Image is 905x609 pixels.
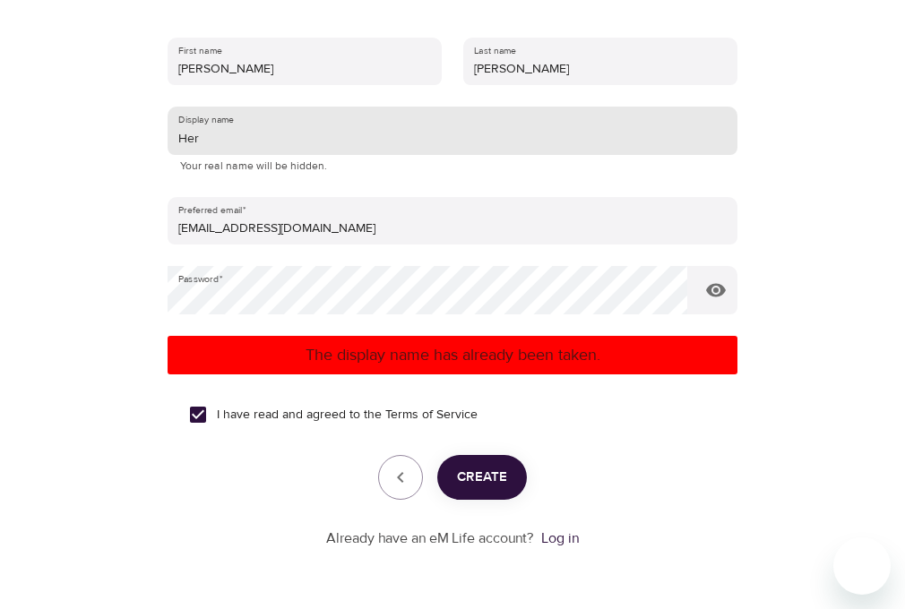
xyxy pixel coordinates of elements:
[385,406,478,425] a: Terms of Service
[541,529,579,547] a: Log in
[217,406,478,425] span: I have read and agreed to the
[326,528,534,549] p: Already have an eM Life account?
[437,455,527,500] button: Create
[180,158,725,176] p: Your real name will be hidden.
[833,537,891,595] iframe: Button to launch messaging window
[457,466,507,489] span: Create
[175,343,730,367] p: The display name has already been taken.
